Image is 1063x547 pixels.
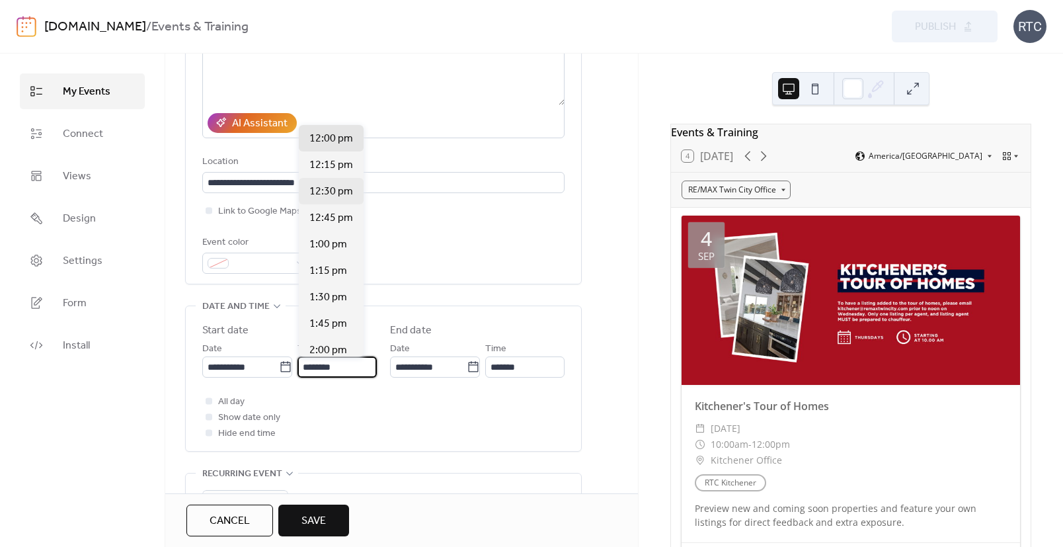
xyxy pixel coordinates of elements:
[63,296,87,312] span: Form
[63,84,110,100] span: My Events
[1013,10,1046,43] div: RTC
[63,211,96,227] span: Design
[682,501,1020,529] div: Preview new and coming soon properties and feature your own listings for direct feedback and extr...
[309,343,347,358] span: 2:00 pm
[309,184,353,200] span: 12:30 pm
[682,398,1020,414] div: Kitchener's Tour of Homes
[210,513,250,529] span: Cancel
[20,243,145,278] a: Settings
[208,492,264,510] span: Do not repeat
[20,73,145,109] a: My Events
[202,466,282,482] span: Recurring event
[748,437,752,452] span: -
[218,394,245,410] span: All day
[20,158,145,194] a: Views
[309,263,347,279] span: 1:15 pm
[208,113,297,133] button: AI Assistant
[202,341,222,357] span: Date
[698,251,715,261] div: Sep
[44,15,146,40] a: [DOMAIN_NAME]
[485,341,506,357] span: Time
[20,327,145,363] a: Install
[278,505,349,536] button: Save
[297,341,319,357] span: Time
[17,16,36,37] img: logo
[202,235,308,251] div: Event color
[711,437,748,452] span: 10:00am
[695,452,705,468] div: ​
[202,299,270,315] span: Date and time
[20,116,145,151] a: Connect
[202,323,249,339] div: Start date
[146,15,151,40] b: /
[218,410,280,426] span: Show date only
[20,200,145,236] a: Design
[218,204,301,220] span: Link to Google Maps
[151,15,249,40] b: Events & Training
[309,210,353,226] span: 12:45 pm
[711,421,740,437] span: [DATE]
[695,421,705,437] div: ​
[390,323,432,339] div: End date
[869,152,982,160] span: America/[GEOGRAPHIC_DATA]
[63,253,102,269] span: Settings
[232,116,288,132] div: AI Assistant
[671,124,1031,140] div: Events & Training
[390,341,410,357] span: Date
[752,437,790,452] span: 12:00pm
[186,505,273,536] button: Cancel
[701,229,712,249] div: 4
[309,316,347,332] span: 1:45 pm
[63,126,103,142] span: Connect
[695,437,705,452] div: ​
[63,169,91,185] span: Views
[309,157,353,173] span: 12:15 pm
[711,452,782,468] span: Kitchener Office
[63,338,90,354] span: Install
[309,237,347,253] span: 1:00 pm
[301,513,326,529] span: Save
[20,285,145,321] a: Form
[309,290,347,306] span: 1:30 pm
[309,131,353,147] span: 12:00 pm
[202,154,562,170] div: Location
[218,426,276,442] span: Hide end time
